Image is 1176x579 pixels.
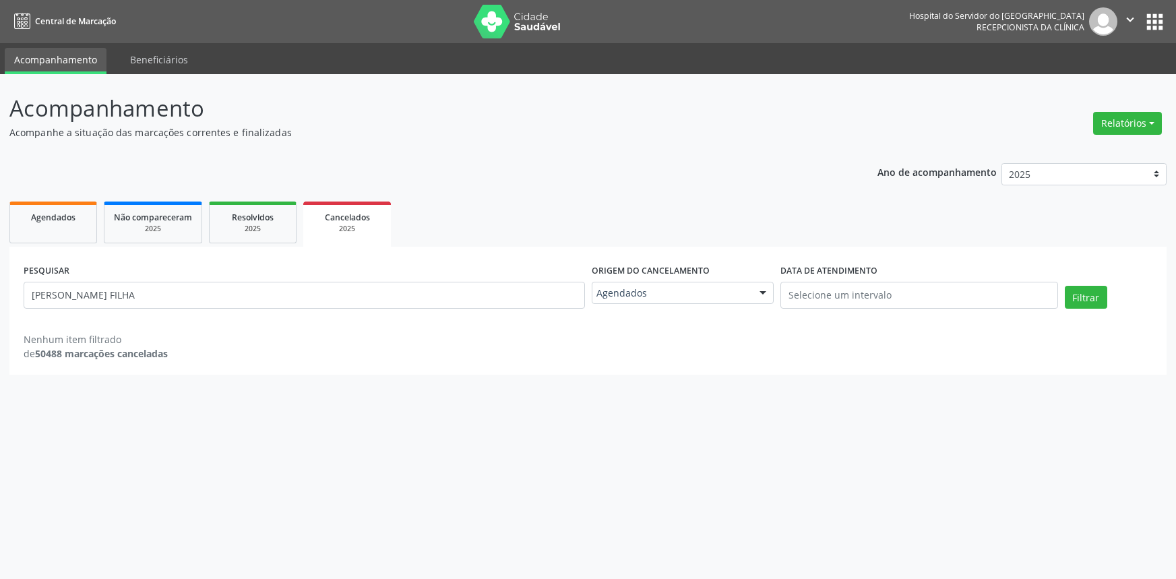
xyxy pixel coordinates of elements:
span: Cancelados [325,212,370,223]
span: Recepcionista da clínica [977,22,1084,33]
img: img [1089,7,1117,36]
a: Central de Marcação [9,10,116,32]
span: Agendados [31,212,75,223]
p: Ano de acompanhamento [877,163,997,180]
div: de [24,346,168,361]
p: Acompanhamento [9,92,819,125]
div: 2025 [114,224,192,234]
i:  [1123,12,1138,27]
span: Agendados [596,286,747,300]
div: 2025 [219,224,286,234]
span: Não compareceram [114,212,192,223]
input: Selecione um intervalo [780,282,1057,309]
input: Nome, código do beneficiário ou CPF [24,282,585,309]
div: Hospital do Servidor do [GEOGRAPHIC_DATA] [909,10,1084,22]
button: Filtrar [1065,286,1107,309]
button: Relatórios [1093,112,1162,135]
label: Origem do cancelamento [592,261,710,282]
button: apps [1143,10,1167,34]
span: Resolvidos [232,212,274,223]
label: PESQUISAR [24,261,69,282]
strong: 50488 marcações canceladas [35,347,168,360]
a: Beneficiários [121,48,197,71]
div: 2025 [313,224,381,234]
div: Nenhum item filtrado [24,332,168,346]
span: Central de Marcação [35,16,116,27]
label: DATA DE ATENDIMENTO [780,261,877,282]
button:  [1117,7,1143,36]
a: Acompanhamento [5,48,106,74]
p: Acompanhe a situação das marcações correntes e finalizadas [9,125,819,140]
